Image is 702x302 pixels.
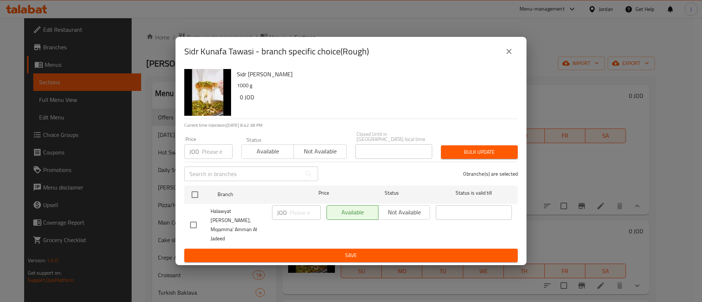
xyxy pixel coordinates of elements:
span: Save [190,251,512,260]
span: Status is valid till [436,188,512,198]
span: Branch [218,190,294,199]
span: Bulk update [447,148,512,157]
input: Search in branches [184,167,301,181]
input: Please enter price [202,144,233,159]
span: Available [245,146,291,157]
span: Not available [297,146,343,157]
p: 1000 g [237,81,512,90]
button: Available [241,144,294,159]
p: JOD [277,208,287,217]
h6: 0 JOD [240,92,512,102]
p: Current time in Jordan is [DATE] 8:42:38 PM [184,122,518,129]
input: Please enter price [290,205,321,220]
img: Sidr Kunafa Tawasi [184,69,231,116]
p: JOD [189,147,199,156]
span: Halawyat [PERSON_NAME], Mojamma' Amman Al Jadeed [211,207,266,243]
button: close [500,43,518,60]
h2: Sidr Kunafa Tawasi - branch specific choice(Rough) [184,46,369,57]
button: Not available [294,144,346,159]
span: Status [354,188,430,198]
p: 0 branche(s) are selected [463,170,518,177]
span: Price [299,188,348,198]
button: Save [184,249,518,262]
button: Bulk update [441,145,518,159]
h6: Sidr [PERSON_NAME] [237,69,512,79]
